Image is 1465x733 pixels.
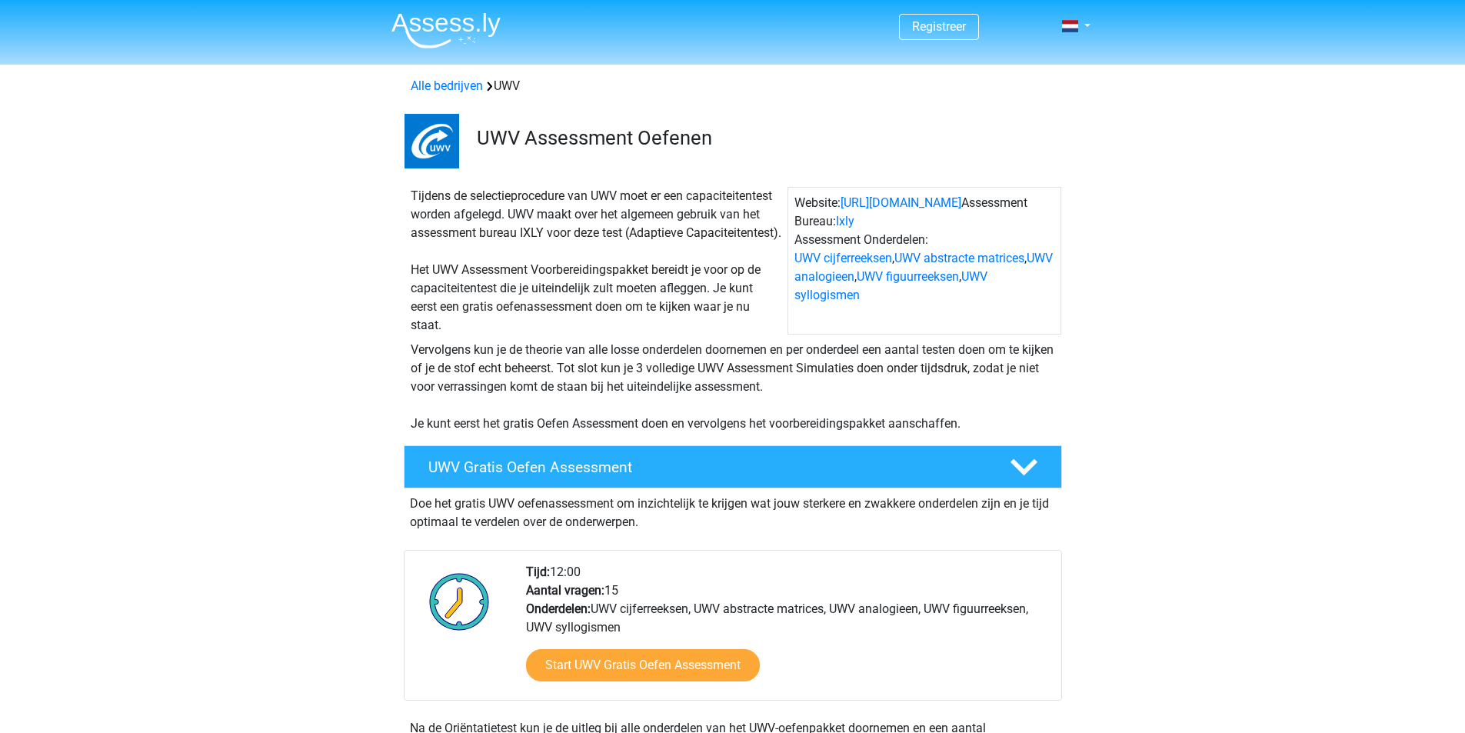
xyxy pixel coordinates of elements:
[526,583,604,598] b: Aantal vragen:
[894,251,1024,265] a: UWV abstracte matrices
[398,445,1068,488] a: UWV Gratis Oefen Assessment
[787,187,1061,335] div: Website: Assessment Bureau: Assessment Onderdelen: , , , ,
[405,77,1061,95] div: UWV
[477,126,1050,150] h3: UWV Assessment Oefenen
[405,187,787,335] div: Tijdens de selectieprocedure van UWV moet er een capaciteitentest worden afgelegd. UWV maakt over...
[526,601,591,616] b: Onderdelen:
[405,341,1061,433] div: Vervolgens kun je de theorie van alle losse onderdelen doornemen en per onderdeel een aantal test...
[912,19,966,34] a: Registreer
[836,214,854,228] a: Ixly
[794,251,892,265] a: UWV cijferreeksen
[404,488,1062,531] div: Doe het gratis UWV oefenassessment om inzichtelijk te krijgen wat jouw sterkere en zwakkere onder...
[421,563,498,640] img: Klok
[526,649,760,681] a: Start UWV Gratis Oefen Assessment
[857,269,959,284] a: UWV figuurreeksen
[391,12,501,48] img: Assessly
[841,195,961,210] a: [URL][DOMAIN_NAME]
[526,565,550,579] b: Tijd:
[514,563,1060,700] div: 12:00 15 UWV cijferreeksen, UWV abstracte matrices, UWV analogieen, UWV figuurreeksen, UWV syllog...
[428,458,985,476] h4: UWV Gratis Oefen Assessment
[411,78,483,93] a: Alle bedrijven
